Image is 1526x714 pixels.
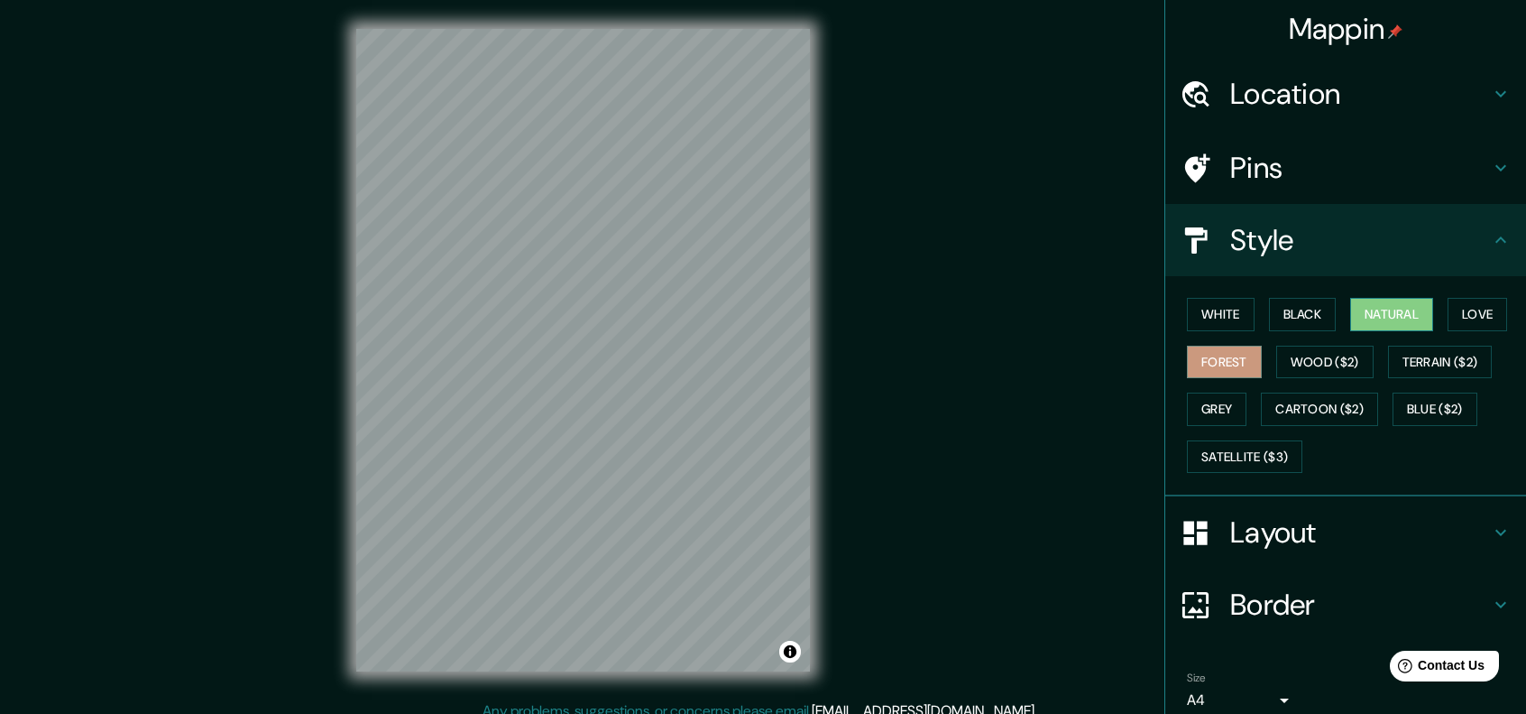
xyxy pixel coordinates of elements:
[1388,346,1493,379] button: Terrain ($2)
[1187,393,1246,426] button: Grey
[1230,150,1490,186] h4: Pins
[779,641,801,663] button: Toggle attribution
[1448,298,1507,331] button: Love
[1187,298,1255,331] button: White
[1350,298,1433,331] button: Natural
[1165,204,1526,276] div: Style
[1289,11,1403,47] h4: Mappin
[1230,515,1490,551] h4: Layout
[1165,132,1526,204] div: Pins
[1230,587,1490,623] h4: Border
[1388,24,1402,39] img: pin-icon.png
[1187,671,1206,686] label: Size
[1187,346,1262,379] button: Forest
[1365,644,1506,694] iframe: Help widget launcher
[1393,393,1477,426] button: Blue ($2)
[1165,569,1526,641] div: Border
[1187,440,1302,474] button: Satellite ($3)
[1230,222,1490,258] h4: Style
[1276,346,1374,379] button: Wood ($2)
[356,29,810,672] canvas: Map
[1269,298,1337,331] button: Black
[1230,76,1490,112] h4: Location
[1261,393,1378,426] button: Cartoon ($2)
[1165,58,1526,130] div: Location
[1165,496,1526,569] div: Layout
